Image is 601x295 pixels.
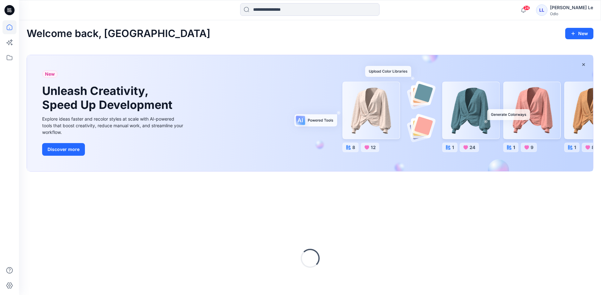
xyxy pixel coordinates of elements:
[42,143,185,156] a: Discover more
[536,4,547,16] div: LL
[27,28,210,40] h2: Welcome back, [GEOGRAPHIC_DATA]
[565,28,593,39] button: New
[45,70,55,78] span: New
[42,143,85,156] button: Discover more
[42,84,175,111] h1: Unleash Creativity, Speed Up Development
[550,11,593,16] div: Odlo
[550,4,593,11] div: [PERSON_NAME] Le
[523,5,530,10] span: 24
[42,116,185,135] div: Explore ideas faster and recolor styles at scale with AI-powered tools that boost creativity, red...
